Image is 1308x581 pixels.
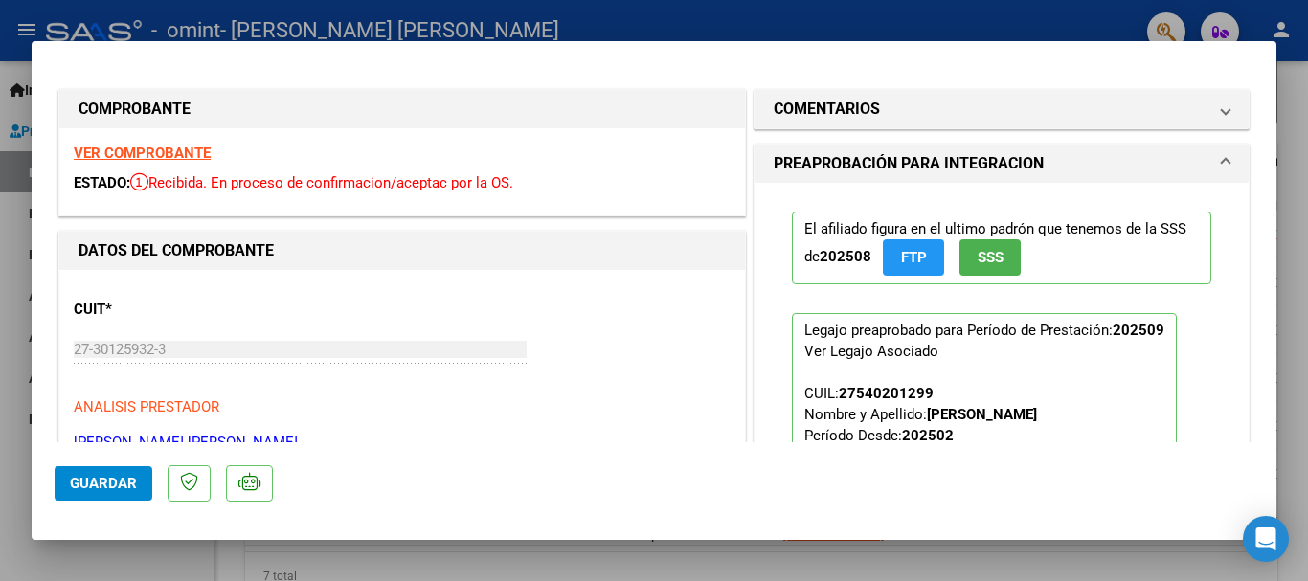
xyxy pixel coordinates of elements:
[792,212,1211,283] p: El afiliado figura en el ultimo padrón que tenemos de la SSS de
[130,174,513,191] span: Recibida. En proceso de confirmacion/aceptac por la OS.
[755,90,1249,128] mat-expansion-panel-header: COMENTARIOS
[79,241,274,259] strong: DATOS DEL COMPROBANTE
[804,385,1037,507] span: CUIL: Nombre y Apellido: Período Desde: Período Hasta: Admite Dependencia:
[978,250,1004,267] span: SSS
[755,145,1249,183] mat-expansion-panel-header: PREAPROBACIÓN PARA INTEGRACION
[774,152,1044,175] h1: PREAPROBACIÓN PARA INTEGRACION
[70,475,137,492] span: Guardar
[804,341,938,362] div: Ver Legajo Asociado
[74,398,219,415] span: ANALISIS PRESTADOR
[74,174,130,191] span: ESTADO:
[1243,516,1289,562] div: Open Intercom Messenger
[959,239,1021,275] button: SSS
[792,313,1177,568] p: Legajo preaprobado para Período de Prestación:
[774,98,880,121] h1: COMENTARIOS
[901,250,927,267] span: FTP
[839,383,934,404] div: 27540201299
[79,100,191,118] strong: COMPROBANTE
[820,248,871,265] strong: 202508
[74,145,211,162] a: VER COMPROBANTE
[883,239,944,275] button: FTP
[902,427,954,444] strong: 202502
[927,406,1037,423] strong: [PERSON_NAME]
[74,299,271,321] p: CUIT
[74,432,731,454] p: [PERSON_NAME] [PERSON_NAME]
[55,466,152,501] button: Guardar
[1113,322,1164,339] strong: 202509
